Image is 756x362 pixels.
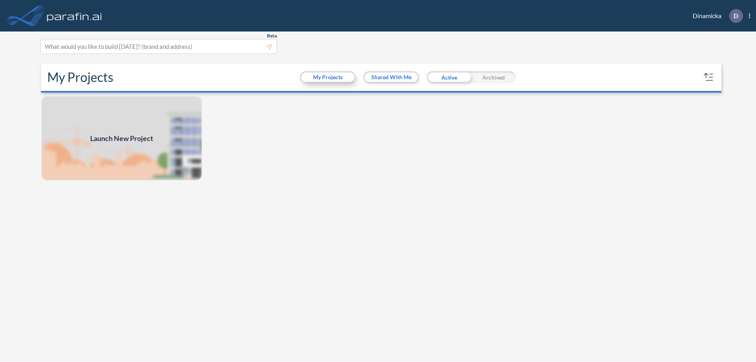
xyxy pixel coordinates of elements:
span: Launch New Project [90,133,153,144]
img: add [41,96,202,181]
img: logo [45,8,104,24]
div: Dinamicka [681,9,750,23]
div: Active [427,71,471,83]
button: sort [702,71,715,84]
a: Launch New Project [41,96,202,181]
button: My Projects [301,72,354,82]
p: D [734,12,738,19]
span: Beta [267,33,277,39]
h2: My Projects [47,70,113,85]
button: Shared With Me [365,72,418,82]
div: Archived [471,71,516,83]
